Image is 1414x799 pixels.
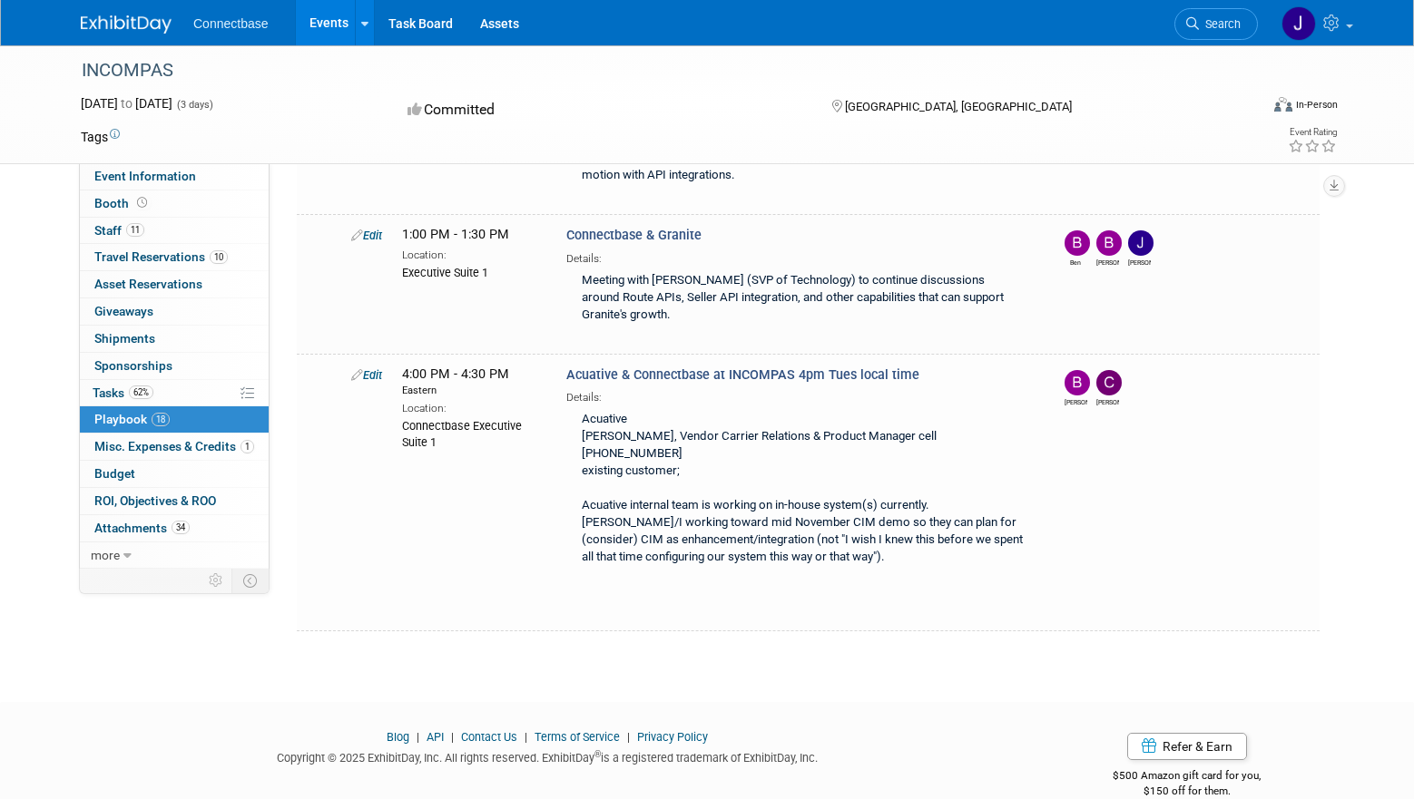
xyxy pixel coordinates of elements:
[94,331,155,346] span: Shipments
[412,730,424,744] span: |
[210,250,228,264] span: 10
[1128,256,1151,268] div: John Reumann
[1295,98,1338,112] div: In-Person
[566,405,1033,608] div: Acuative [PERSON_NAME], Vendor Carrier Relations & Product Manager cell [PHONE_NUMBER] existing c...
[80,406,269,433] a: Playbook18
[193,16,269,31] span: Connectbase
[566,267,1033,331] div: Meeting with [PERSON_NAME] (SVP of Technology) to continue discussions around Route APIs, Seller ...
[81,128,120,146] td: Tags
[1065,256,1087,268] div: Ben Edmond
[94,169,196,183] span: Event Information
[241,440,254,453] span: 1
[566,228,702,243] span: Connectbase & Granite
[1128,230,1154,256] img: John Reumann
[1041,756,1334,798] div: $500 Amazon gift card for you,
[402,227,509,242] span: 1:00 PM - 1:30 PM
[94,521,190,535] span: Attachments
[1065,395,1087,407] div: Brian Maggiacomo
[94,304,153,318] span: Giveaways
[1281,6,1316,41] img: John Reumann
[129,385,153,399] span: 62%
[1065,370,1090,395] img: Brian Maggiacomo
[535,730,620,744] a: Terms of Service
[94,466,135,481] span: Budget
[1096,230,1122,256] img: Brian Maggiacomo
[1065,230,1090,256] img: Ben Edmond
[80,298,269,325] a: Giveaways
[232,569,270,592] td: Toggle Event Tabs
[80,380,269,406] a: Tasks62%
[351,229,382,242] a: Edit
[126,223,144,237] span: 11
[594,749,601,759] sup: ®
[402,263,539,281] div: Executive Suite 1
[623,730,634,744] span: |
[1174,8,1258,40] a: Search
[133,196,151,209] span: Booth not reserved yet
[461,730,517,744] a: Contact Us
[80,218,269,244] a: Staff11
[1041,784,1334,799] div: $150 off for them.
[94,358,172,373] span: Sponsorships
[1199,17,1241,31] span: Search
[80,353,269,379] a: Sponsorships
[637,730,708,744] a: Privacy Policy
[80,434,269,460] a: Misc. Expenses & Credits1
[80,326,269,352] a: Shipments
[94,493,216,508] span: ROI, Objectives & ROO
[80,163,269,190] a: Event Information
[1288,128,1337,137] div: Event Rating
[1274,97,1292,112] img: Format-Inperson.png
[172,521,190,534] span: 34
[93,385,153,400] span: Tasks
[1127,733,1247,760] a: Refer & Earn
[80,488,269,514] a: ROI, Objectives & ROO
[94,277,202,291] span: Asset Reservations
[427,730,444,744] a: API
[152,413,170,426] span: 18
[520,730,532,744] span: |
[91,548,120,562] span: more
[94,439,254,453] span: Misc. Expenses & Credits
[1151,94,1338,122] div: Event Format
[566,385,1033,405] div: Details:
[81,745,1014,766] div: Copyright © 2025 ExhibitDay, Inc. All rights reserved. ExhibitDay is a registered trademark of Ex...
[351,368,382,382] a: Edit
[566,367,919,383] span: Acuative & Connectbase at INCOMPAS 4pm Tues local time
[387,730,409,744] a: Blog
[80,515,269,541] a: Attachments34
[80,190,269,217] a: Booth
[402,245,539,263] div: Location:
[447,730,458,744] span: |
[94,196,151,210] span: Booth
[1096,256,1119,268] div: Brian Maggiacomo
[94,412,170,426] span: Playbook
[402,366,539,398] span: 4:00 PM - 4:30 PM
[75,54,1231,87] div: INCOMPAS
[81,15,172,34] img: ExhibitDay
[118,96,135,111] span: to
[402,416,539,451] div: Connectbase Executive Suite 1
[566,246,1033,267] div: Details:
[402,398,539,416] div: Location:
[201,569,232,592] td: Personalize Event Tab Strip
[81,96,172,111] span: [DATE] [DATE]
[80,271,269,297] a: Asset Reservations
[402,384,539,398] div: Eastern
[845,100,1072,113] span: [GEOGRAPHIC_DATA], [GEOGRAPHIC_DATA]
[80,542,269,569] a: more
[1096,370,1122,395] img: Colleen Gallagher
[94,249,228,264] span: Travel Reservations
[94,223,144,238] span: Staff
[402,94,803,126] div: Committed
[1096,395,1119,407] div: Colleen Gallagher
[175,99,213,111] span: (3 days)
[80,461,269,487] a: Budget
[80,244,269,270] a: Travel Reservations10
